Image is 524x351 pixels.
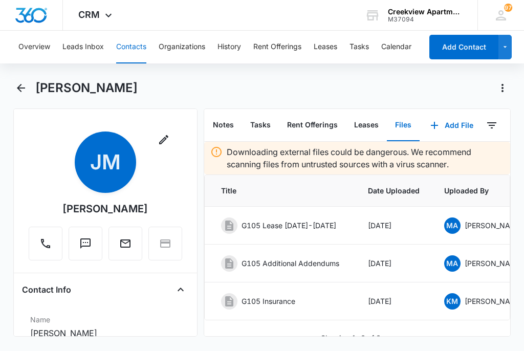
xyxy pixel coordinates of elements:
div: [PERSON_NAME] [62,201,148,216]
span: KM [444,293,461,310]
a: Text [69,243,102,251]
p: G105 Insurance [242,296,295,306]
a: Email [108,243,142,251]
button: Rent Offerings [279,109,346,141]
button: Actions [494,80,511,96]
div: account name [388,8,463,16]
p: Showing 1-3 of 3 [321,333,381,343]
span: Date Uploaded [368,185,420,196]
button: Call [29,227,62,260]
button: Leases [346,109,387,141]
button: History [217,31,241,63]
button: Email [108,227,142,260]
button: Close [172,281,189,298]
button: Overview [18,31,50,63]
p: [PERSON_NAME] [465,296,523,306]
h1: [PERSON_NAME] [35,80,138,96]
button: Leases [314,31,337,63]
button: Leads Inbox [62,31,104,63]
dd: [PERSON_NAME] [30,327,181,339]
p: G105 Lease [DATE]-[DATE] [242,220,336,231]
button: Rent Offerings [253,31,301,63]
div: notifications count [504,4,512,12]
button: Files [387,109,420,141]
button: Lists [420,109,453,141]
span: 97 [504,4,512,12]
button: Calendar [381,31,411,63]
label: Name [30,314,181,325]
button: Notes [205,109,242,141]
p: [PERSON_NAME] [465,258,523,269]
span: MA [444,217,461,234]
a: Call [29,243,62,251]
p: Downloading external files could be dangerous. We recommend scanning files from untrusted sources... [227,146,505,170]
td: [DATE] [356,207,432,245]
button: Add Contact [429,35,498,59]
button: Tasks [242,109,279,141]
p: G105 Additional Addendums [242,258,339,269]
button: Filters [484,117,500,134]
button: Back [13,80,29,96]
td: [DATE] [356,282,432,320]
span: Title [221,185,343,196]
h4: Contact Info [22,283,71,296]
div: account id [388,16,463,23]
button: Contacts [116,31,146,63]
div: Name[PERSON_NAME] [22,310,189,344]
span: CRM [78,9,100,20]
button: Add File [420,113,484,138]
button: Tasks [350,31,369,63]
button: Text [69,227,102,260]
span: JM [75,131,136,193]
button: Organizations [159,31,205,63]
span: MA [444,255,461,272]
td: [DATE] [356,245,432,282]
p: [PERSON_NAME] [465,220,523,231]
